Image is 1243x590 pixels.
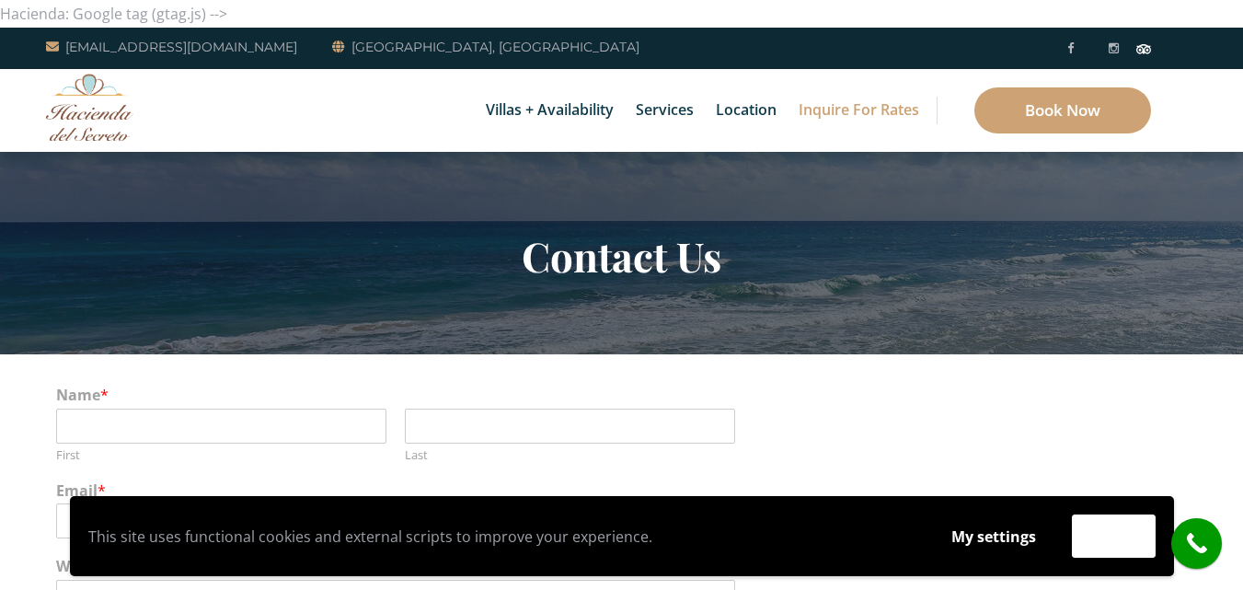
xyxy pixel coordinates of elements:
[934,515,1053,558] button: My settings
[707,69,786,152] a: Location
[88,523,915,550] p: This site uses functional cookies and external scripts to improve your experience.
[56,447,386,463] label: First
[46,36,297,58] a: [EMAIL_ADDRESS][DOMAIN_NAME]
[1136,44,1151,53] img: Tripadvisor_logomark.svg
[56,386,1188,405] label: Name
[1176,523,1217,564] i: call
[1171,518,1222,569] a: call
[405,447,735,463] label: Last
[84,232,1160,280] h2: Contact Us
[1072,515,1156,558] button: Accept
[627,69,703,152] a: Services
[789,69,928,152] a: Inquire for Rates
[477,69,623,152] a: Villas + Availability
[974,87,1151,133] a: Book Now
[332,36,639,58] a: [GEOGRAPHIC_DATA], [GEOGRAPHIC_DATA]
[46,74,133,141] img: Awesome Logo
[56,481,1188,501] label: Email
